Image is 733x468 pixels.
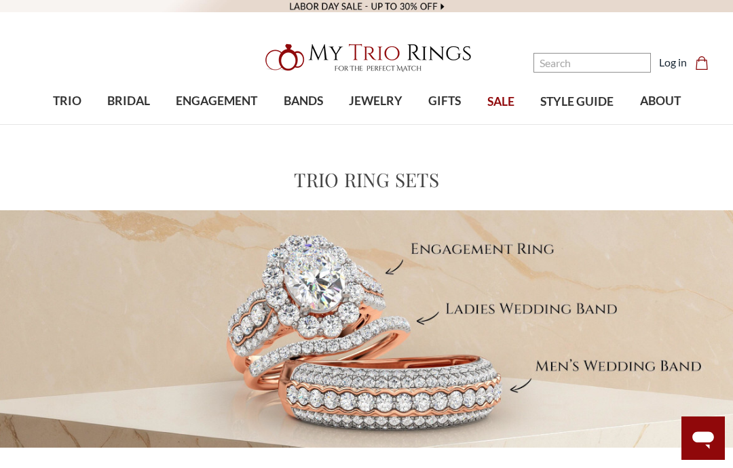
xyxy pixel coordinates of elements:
[695,54,717,71] a: Cart with 0 items
[212,36,521,79] a: My Trio Rings
[258,36,475,79] img: My Trio Rings
[270,79,335,123] a: BANDS
[39,79,94,123] a: TRIO
[415,79,474,123] a: GIFTS
[336,79,415,123] a: JEWELRY
[176,92,257,110] span: ENGAGEMENT
[428,92,461,110] span: GIFTS
[540,93,614,111] span: STYLE GUIDE
[659,54,687,71] a: Log in
[107,92,150,110] span: BRIDAL
[210,123,223,125] button: submenu toggle
[121,123,135,125] button: submenu toggle
[94,79,163,123] a: BRIDAL
[369,123,383,125] button: submenu toggle
[474,80,527,124] a: SALE
[349,92,402,110] span: JEWELRY
[53,92,81,110] span: TRIO
[163,79,270,123] a: ENGAGEMENT
[294,165,439,194] h1: Trio Ring Sets
[60,123,74,125] button: submenu toggle
[695,56,709,70] svg: cart.cart_preview
[438,123,451,125] button: submenu toggle
[297,123,310,125] button: submenu toggle
[533,53,651,73] input: Search
[284,92,323,110] span: BANDS
[487,93,514,111] span: SALE
[527,80,626,124] a: STYLE GUIDE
